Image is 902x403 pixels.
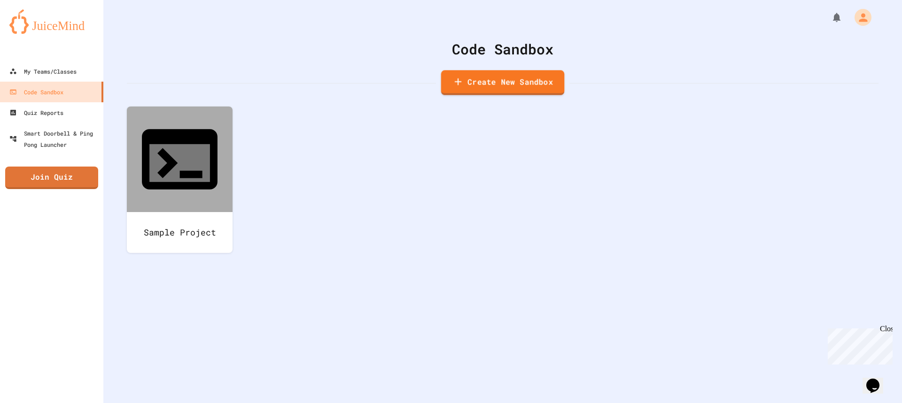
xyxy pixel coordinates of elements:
div: Smart Doorbell & Ping Pong Launcher [9,128,100,150]
div: My Account [845,7,874,28]
div: Code Sandbox [9,86,63,98]
a: Join Quiz [5,167,98,189]
iframe: chat widget [863,365,893,394]
div: Chat with us now!Close [4,4,65,60]
div: Quiz Reports [9,107,63,118]
iframe: chat widget [824,325,893,365]
div: Code Sandbox [127,38,879,60]
div: My Notifications [814,9,845,25]
div: Sample Project [127,212,233,253]
img: logo-orange.svg [9,9,94,34]
div: My Teams/Classes [9,66,77,77]
a: Create New Sandbox [441,70,565,95]
a: Sample Project [127,106,233,253]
